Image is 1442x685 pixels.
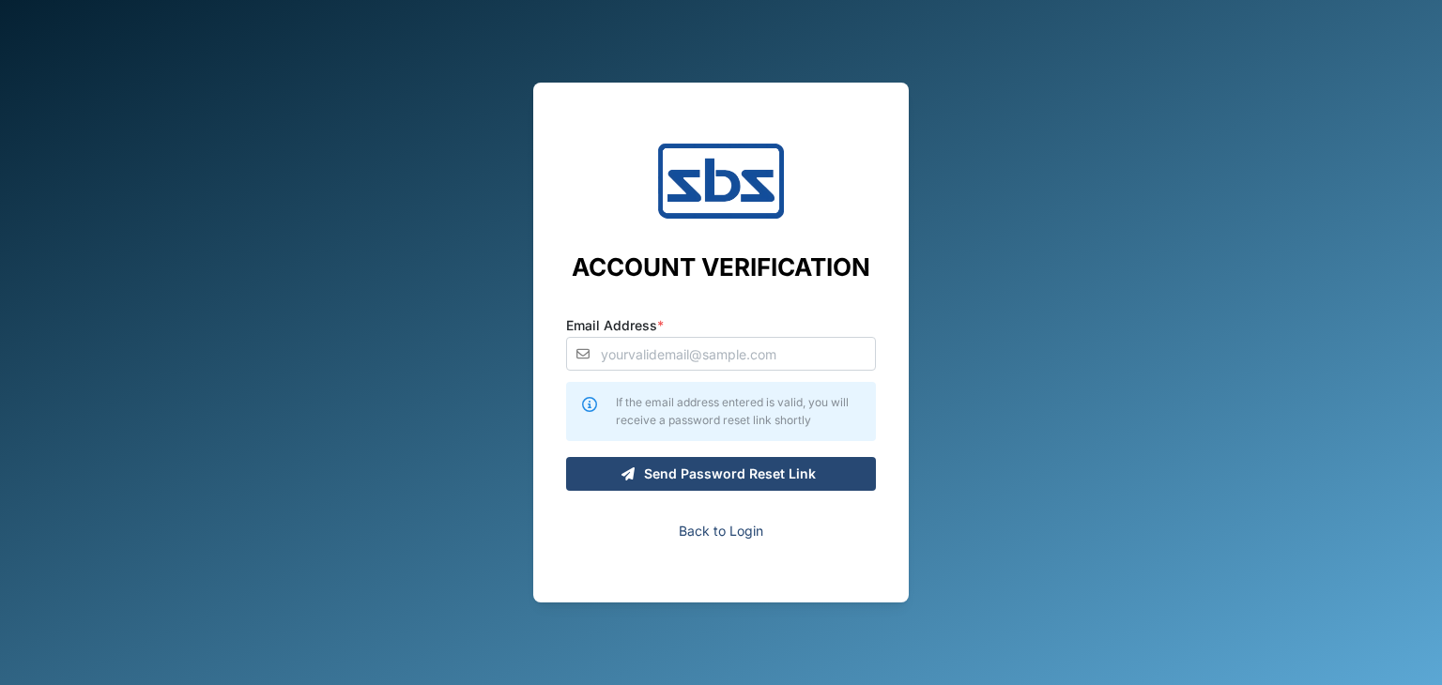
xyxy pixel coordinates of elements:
a: Back to Login [679,521,763,541]
button: Send Password Reset Link [566,457,876,491]
label: Email Address [566,315,664,336]
img: Company Logo [580,144,862,219]
input: yourvalidemail@sample.com [566,337,876,371]
h2: ACCOUNT VERIFICATION [572,251,870,283]
span: Send Password Reset Link [644,458,816,490]
div: If the email address entered is valid, you will receive a password reset link shortly [616,394,864,429]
